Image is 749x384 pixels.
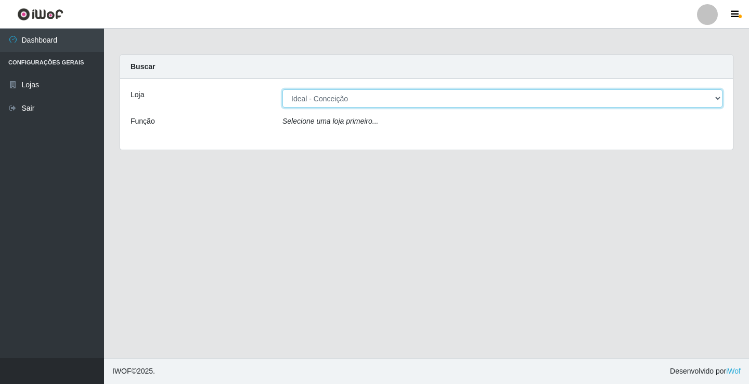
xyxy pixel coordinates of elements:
[112,367,132,375] span: IWOF
[670,366,741,377] span: Desenvolvido por
[131,89,144,100] label: Loja
[282,117,378,125] i: Selecione uma loja primeiro...
[131,62,155,71] strong: Buscar
[726,367,741,375] a: iWof
[112,366,155,377] span: © 2025 .
[17,8,63,21] img: CoreUI Logo
[131,116,155,127] label: Função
